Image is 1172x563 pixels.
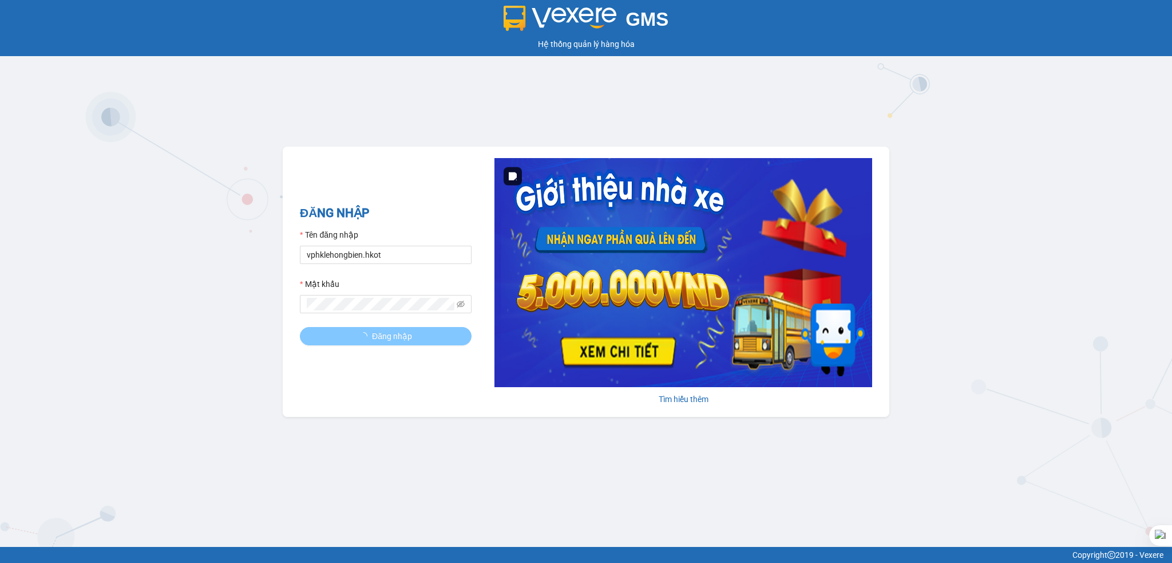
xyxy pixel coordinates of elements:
[3,38,1169,50] div: Hệ thống quản lý hàng hóa
[307,298,454,310] input: Mật khẩu
[300,278,339,290] label: Mật khẩu
[300,246,472,264] input: Tên đăng nhập
[494,393,872,405] div: Tìm hiểu thêm
[504,17,669,26] a: GMS
[504,6,617,31] img: logo 2
[1107,551,1115,559] span: copyright
[300,229,358,241] label: Tên đăng nhập
[359,332,372,340] span: loading
[372,330,412,342] span: Đăng nhập
[300,204,472,223] h2: ĐĂNG NHẬP
[300,327,472,345] button: Đăng nhập
[625,9,668,30] span: GMS
[494,158,872,387] img: banner-0
[457,300,465,308] span: eye-invisible
[9,549,1163,561] div: Copyright 2019 - Vexere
